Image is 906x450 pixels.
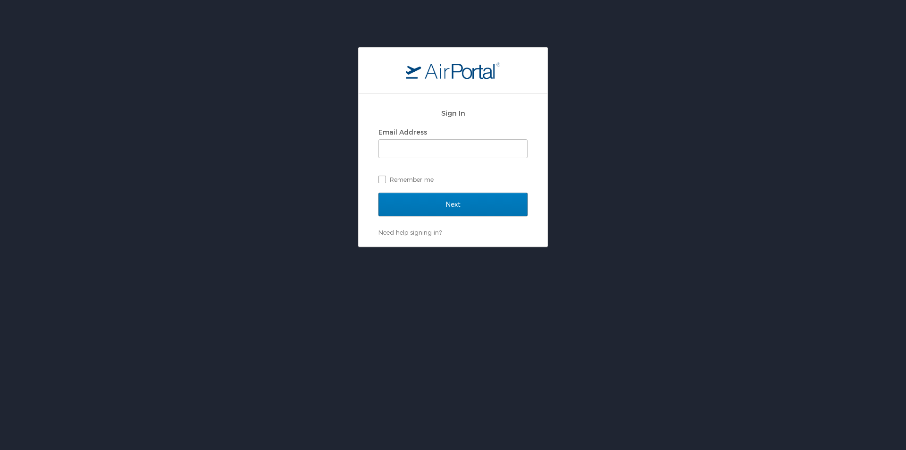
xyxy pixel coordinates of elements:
input: Next [378,193,528,216]
label: Email Address [378,128,427,136]
label: Remember me [378,172,528,187]
img: logo [406,62,500,79]
h2: Sign In [378,108,528,119]
a: Need help signing in? [378,229,442,236]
